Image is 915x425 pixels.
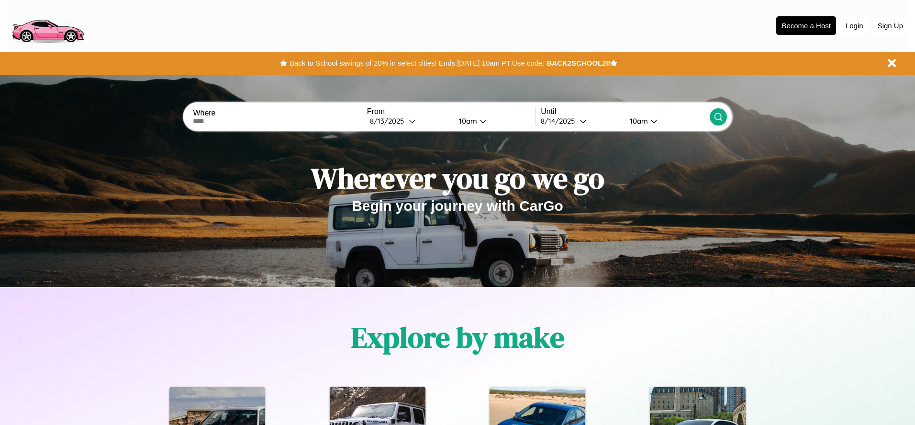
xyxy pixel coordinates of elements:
label: Where [193,109,361,117]
label: From [367,107,536,116]
h1: Explore by make [351,318,564,357]
button: Back to School savings of 20% in select cities! Ends [DATE] 10am PT.Use code: [287,57,547,70]
div: 10am [625,116,650,126]
div: 8 / 14 / 2025 [541,116,580,126]
button: Become a Host [776,16,836,35]
button: 10am [622,116,709,126]
label: Until [541,107,709,116]
div: 10am [454,116,480,126]
button: Sign Up [873,17,908,34]
button: Login [841,17,868,34]
button: 8/13/2025 [367,116,451,126]
img: logo [7,5,88,45]
button: 10am [451,116,536,126]
div: 8 / 13 / 2025 [370,116,409,126]
b: BACK2SCHOOL20 [547,59,610,67]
